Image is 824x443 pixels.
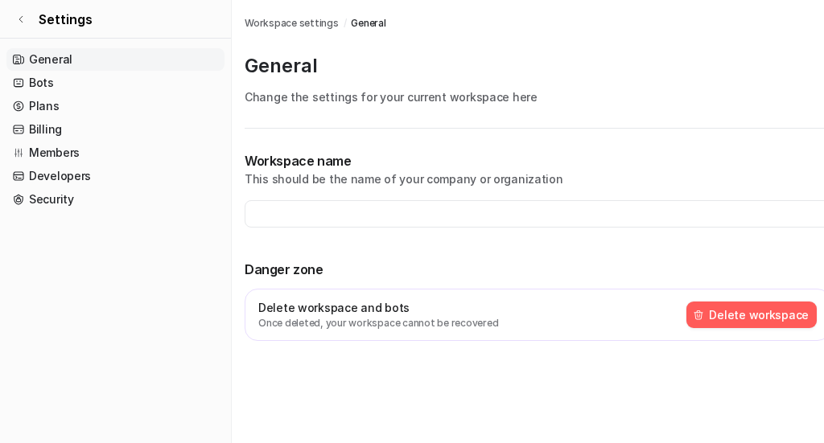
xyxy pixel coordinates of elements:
[6,165,225,187] a: Developers
[6,48,225,71] a: General
[6,95,225,117] a: Plans
[245,16,339,31] a: Workspace settings
[344,16,347,31] span: /
[686,301,817,328] button: Delete workspace
[6,142,225,164] a: Members
[351,16,385,31] a: General
[39,10,93,29] span: Settings
[258,316,498,330] p: Once deleted, your workspace cannot be recovered
[6,188,225,211] a: Security
[6,118,225,141] a: Billing
[258,299,498,316] p: Delete workspace and bots
[6,72,225,94] a: Bots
